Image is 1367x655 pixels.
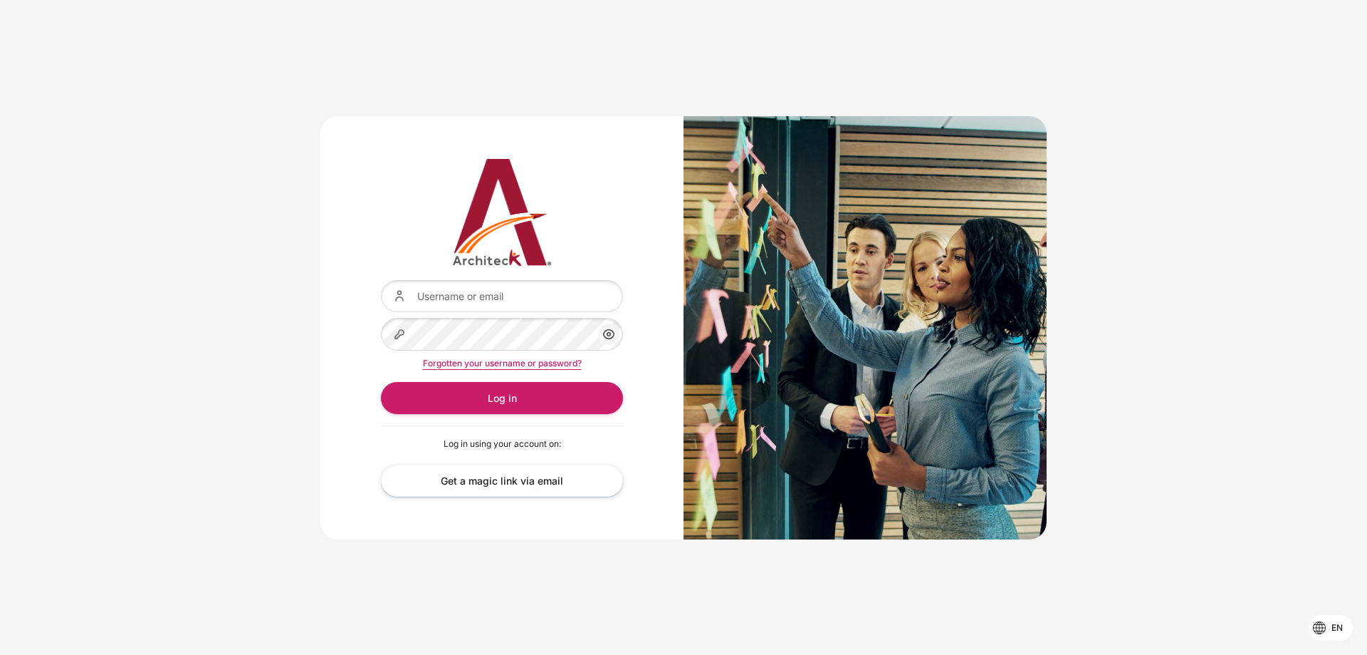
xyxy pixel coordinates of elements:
img: Architeck 12 [381,159,623,266]
button: Languages [1309,615,1353,641]
span: en [1331,622,1343,634]
a: Forgotten your username or password? [423,358,582,368]
p: Log in using your account on: [381,438,623,450]
button: Log in [381,382,623,414]
a: Get a magic link via email [381,465,623,497]
a: Architeck 12 Architeck 12 [381,159,623,266]
input: Username or email [381,280,623,312]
